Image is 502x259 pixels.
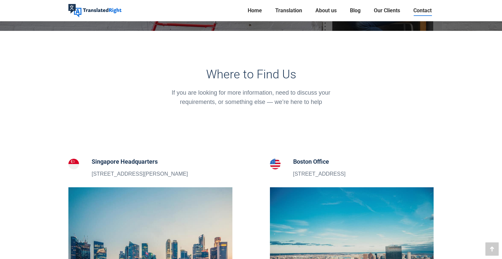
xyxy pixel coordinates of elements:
span: Contact [413,7,432,14]
span: About us [315,7,337,14]
a: Our Clients [372,6,402,15]
h5: Boston Office [293,157,346,166]
img: Singapore Headquarters [68,159,79,169]
h5: Singapore Headquarters [92,157,188,166]
span: Translation [275,7,302,14]
a: Contact [411,6,434,15]
span: Our Clients [374,7,400,14]
h3: Where to Find Us [162,67,340,81]
p: [STREET_ADDRESS] [293,170,346,178]
a: Blog [348,6,363,15]
span: Blog [350,7,361,14]
p: [STREET_ADDRESS][PERSON_NAME] [92,170,188,178]
a: Home [246,6,264,15]
img: Translated Right [68,4,122,17]
a: About us [313,6,339,15]
div: If you are looking for more information, need to discuss your requirements, or something else — w... [162,88,340,107]
a: Translation [273,6,304,15]
span: Home [248,7,262,14]
img: Boston Office [270,159,281,169]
